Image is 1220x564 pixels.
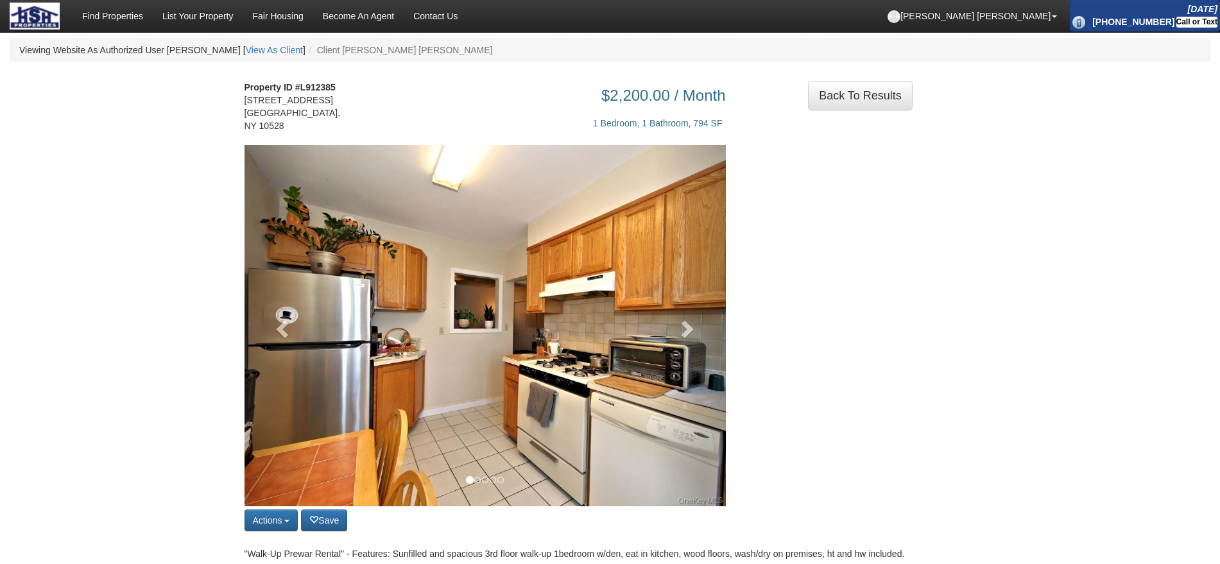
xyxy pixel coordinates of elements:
[246,45,303,55] a: View As Client
[245,82,336,92] strong: Property ID #L912385
[301,509,347,531] button: Save
[1176,17,1217,28] div: Call or Text
[245,81,350,132] address: [STREET_ADDRESS] [GEOGRAPHIC_DATA], NY 10528
[808,81,913,110] div: ...
[305,44,493,56] li: Client [PERSON_NAME] [PERSON_NAME]
[370,87,726,104] h3: $2,200.00 / Month
[1072,16,1085,29] img: phone_icon.png
[245,509,298,531] button: Actions
[19,44,305,56] li: Viewing Website As Authorized User [PERSON_NAME] [ ]
[1188,4,1217,14] i: [DATE]
[370,104,726,130] div: 1 Bedroom, 1 Bathroom, 794 SF
[888,10,900,23] img: default-profile.png
[1092,17,1174,27] b: [PHONE_NUMBER]
[808,81,913,110] a: Back To Results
